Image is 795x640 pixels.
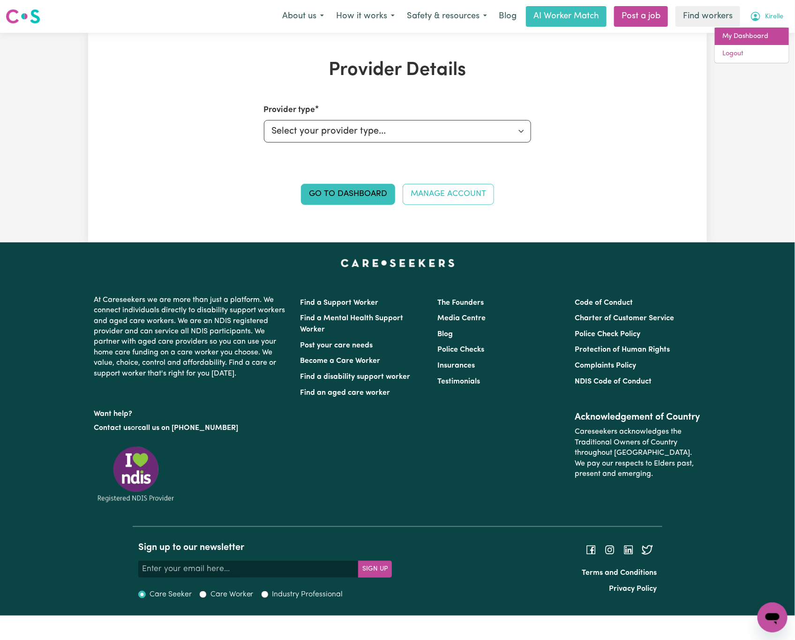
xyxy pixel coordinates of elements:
[94,445,178,504] img: Registered NDIS provider
[138,542,392,553] h2: Sign up to our newsletter
[6,6,40,27] a: Careseekers logo
[715,45,789,63] a: Logout
[150,589,192,600] label: Care Seeker
[437,346,484,354] a: Police Checks
[526,6,607,27] a: AI Worker Match
[757,602,787,632] iframe: Button to launch messaging window
[715,28,789,45] a: My Dashboard
[575,412,701,423] h2: Acknowledgement of Country
[300,389,390,397] a: Find an aged care worker
[604,546,615,553] a: Follow Careseekers on Instagram
[437,315,486,322] a: Media Centre
[401,7,493,26] button: Safety & resources
[744,7,789,26] button: My Account
[272,589,343,600] label: Industry Professional
[94,405,289,419] p: Want help?
[358,561,392,578] button: Subscribe
[582,569,657,577] a: Terms and Conditions
[138,561,359,578] input: Enter your email here...
[585,546,597,553] a: Follow Careseekers on Facebook
[623,546,634,553] a: Follow Careseekers on LinkedIn
[94,419,289,437] p: or
[94,291,289,383] p: At Careseekers we are more than just a platform. We connect individuals directly to disability su...
[94,424,131,432] a: Contact us
[609,585,657,593] a: Privacy Policy
[210,589,254,600] label: Care Worker
[675,6,740,27] a: Find workers
[614,6,668,27] a: Post a job
[575,299,633,307] a: Code of Conduct
[403,184,494,204] a: Manage Account
[330,7,401,26] button: How it works
[300,342,373,349] a: Post your care needs
[575,378,652,385] a: NDIS Code of Conduct
[276,7,330,26] button: About us
[437,378,480,385] a: Testimonials
[138,424,238,432] a: call us on [PHONE_NUMBER]
[575,315,675,322] a: Charter of Customer Service
[575,423,701,483] p: Careseekers acknowledges the Traditional Owners of Country throughout [GEOGRAPHIC_DATA]. We pay o...
[437,331,453,338] a: Blog
[642,546,653,553] a: Follow Careseekers on Twitter
[300,373,410,381] a: Find a disability support worker
[197,59,598,82] h1: Provider Details
[714,27,789,63] div: My Account
[575,331,641,338] a: Police Check Policy
[264,104,315,116] label: Provider type
[300,299,378,307] a: Find a Support Worker
[300,315,403,333] a: Find a Mental Health Support Worker
[493,6,522,27] a: Blog
[300,357,380,365] a: Become a Care Worker
[301,184,395,204] a: Go to Dashboard
[575,346,670,354] a: Protection of Human Rights
[437,299,484,307] a: The Founders
[437,362,475,369] a: Insurances
[341,259,455,267] a: Careseekers home page
[575,362,637,369] a: Complaints Policy
[765,12,783,22] span: Kirelle
[6,8,40,25] img: Careseekers logo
